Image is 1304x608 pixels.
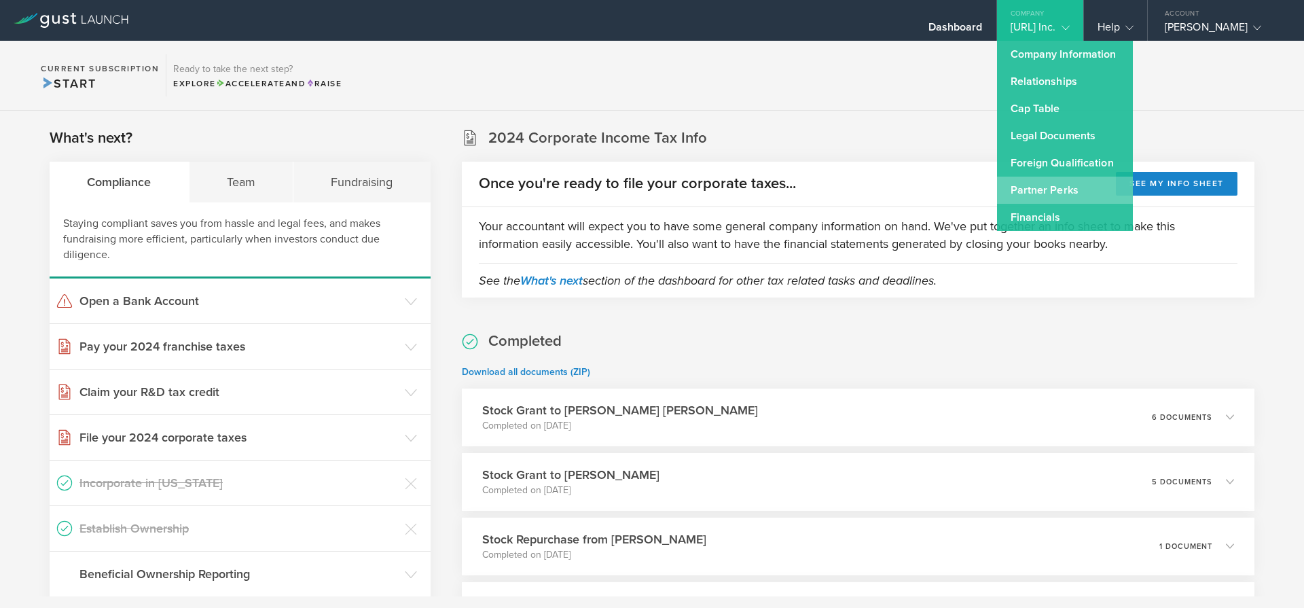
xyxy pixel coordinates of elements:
p: Completed on [DATE] [482,419,758,433]
div: Compliance [50,162,189,202]
div: Explore [173,77,342,90]
p: Completed on [DATE] [482,484,659,497]
div: Dashboard [928,20,983,41]
h2: 2024 Corporate Income Tax Info [488,128,707,148]
div: Help [1098,20,1134,41]
h2: What's next? [50,128,132,148]
span: Accelerate [216,79,285,88]
h2: Completed [488,332,562,351]
p: 5 documents [1152,478,1212,486]
h3: Incorporate in [US_STATE] [79,474,398,492]
h3: Stock Repurchase from [PERSON_NAME] [482,531,706,548]
iframe: Chat Widget [1236,543,1304,608]
h2: Current Subscription [41,65,159,73]
div: Fundraising [293,162,431,202]
div: [PERSON_NAME] [1165,20,1280,41]
a: Download all documents (ZIP) [462,366,590,378]
div: [URL] Inc. [1011,20,1070,41]
span: Start [41,76,96,91]
h2: Once you're ready to file your corporate taxes... [479,174,796,194]
span: and [216,79,306,88]
div: Team [189,162,294,202]
p: Your accountant will expect you to have some general company information on hand. We've put toget... [479,217,1237,253]
button: See my info sheet [1116,172,1237,196]
div: Ready to take the next step?ExploreAccelerateandRaise [166,54,348,96]
p: 1 document [1159,543,1212,550]
h3: File your 2024 corporate taxes [79,429,398,446]
h3: Stock Grant to [PERSON_NAME] [PERSON_NAME] [482,401,758,419]
em: See the section of the dashboard for other tax related tasks and deadlines. [479,273,937,288]
h3: Pay your 2024 franchise taxes [79,338,398,355]
p: 6 documents [1152,414,1212,421]
h3: Stock Grant to [PERSON_NAME] [482,466,659,484]
h3: Ready to take the next step? [173,65,342,74]
p: Completed on [DATE] [482,548,706,562]
h3: Beneficial Ownership Reporting [79,565,398,583]
h3: Establish Ownership [79,520,398,537]
h3: Open a Bank Account [79,292,398,310]
span: Raise [306,79,342,88]
a: What's next [520,273,583,288]
div: Staying compliant saves you from hassle and legal fees, and makes fundraising more efficient, par... [50,202,431,279]
h3: Claim your R&D tax credit [79,383,398,401]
